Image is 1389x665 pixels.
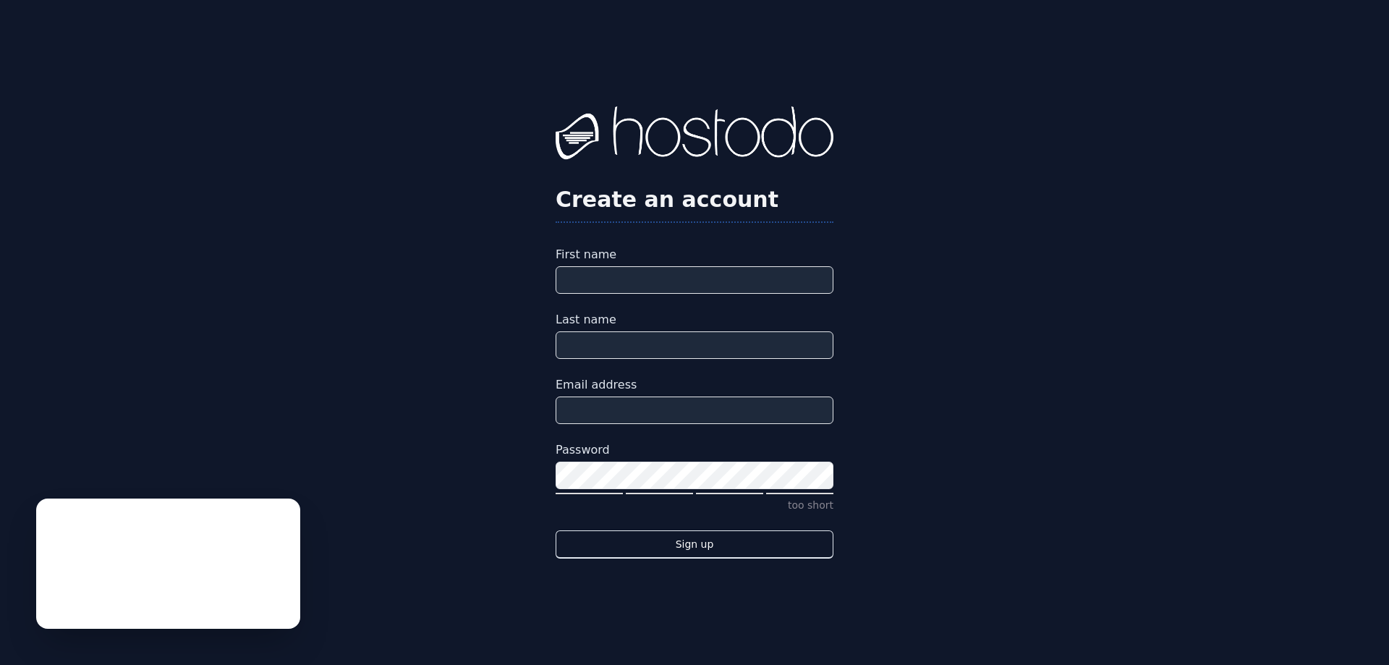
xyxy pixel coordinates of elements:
[556,106,833,164] img: Hostodo
[556,441,833,459] label: Password
[556,187,833,213] h2: Create an account
[556,376,833,394] label: Email address
[556,246,833,263] label: First name
[556,311,833,329] label: Last name
[556,530,833,559] button: Sign up
[556,498,833,513] p: too short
